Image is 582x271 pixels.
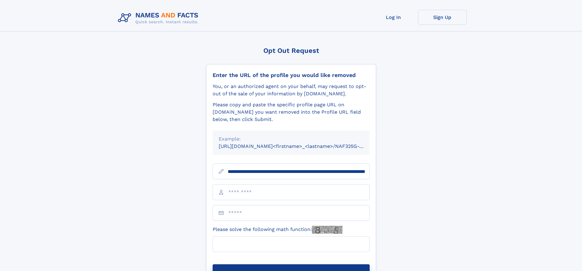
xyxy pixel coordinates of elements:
[418,10,467,25] a: Sign Up
[369,10,418,25] a: Log In
[206,47,376,54] div: Opt Out Request
[219,135,364,143] div: Example:
[213,72,370,79] div: Enter the URL of the profile you would like removed
[115,10,203,26] img: Logo Names and Facts
[213,101,370,123] div: Please copy and paste the specific profile page URL on [DOMAIN_NAME] you want removed into the Pr...
[213,226,342,234] label: Please solve the following math function:
[219,143,381,149] small: [URL][DOMAIN_NAME]<firstname>_<lastname>/NAF325G-xxxxxxxx
[213,83,370,97] div: You, or an authorized agent on your behalf, may request to opt-out of the sale of your informatio...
